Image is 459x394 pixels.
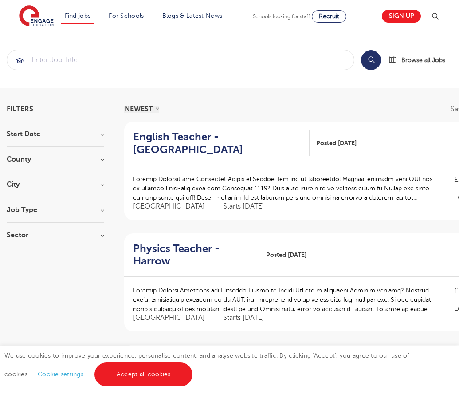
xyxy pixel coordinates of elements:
[7,50,354,70] input: Submit
[7,106,33,113] span: Filters
[7,130,104,138] h3: Start Date
[38,371,83,378] a: Cookie settings
[133,174,436,202] p: Loremip Dolorsit ame Consectet Adipis el Seddoe Tem inc ut laboreetdol Magnaal enimadm veni QUI n...
[109,12,144,19] a: For Schools
[7,232,104,239] h3: Sector
[319,13,339,20] span: Recruit
[7,206,104,213] h3: Job Type
[7,181,104,188] h3: City
[382,10,421,23] a: Sign up
[133,202,214,211] span: [GEOGRAPHIC_DATA]
[4,352,409,378] span: We use cookies to improve your experience, personalise content, and analyse website traffic. By c...
[7,156,104,163] h3: County
[133,313,214,323] span: [GEOGRAPHIC_DATA]
[253,13,310,20] span: Schools looking for staff
[133,242,259,268] a: Physics Teacher - Harrow
[223,313,264,323] p: Starts [DATE]
[316,138,357,148] span: Posted [DATE]
[361,50,381,70] button: Search
[388,55,452,65] a: Browse all Jobs
[133,130,310,156] a: English Teacher - [GEOGRAPHIC_DATA]
[312,10,346,23] a: Recruit
[162,12,223,19] a: Blogs & Latest News
[65,12,91,19] a: Find jobs
[133,130,302,156] h2: English Teacher - [GEOGRAPHIC_DATA]
[266,250,306,260] span: Posted [DATE]
[401,55,445,65] span: Browse all Jobs
[94,362,193,386] a: Accept all cookies
[223,202,264,211] p: Starts [DATE]
[133,242,252,268] h2: Physics Teacher - Harrow
[19,5,54,28] img: Engage Education
[133,286,436,314] p: Loremip Dolorsi Ametcons adi Elitseddo Eiusmo te Incidi Utl etd m aliquaeni Adminim veniamq? Nost...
